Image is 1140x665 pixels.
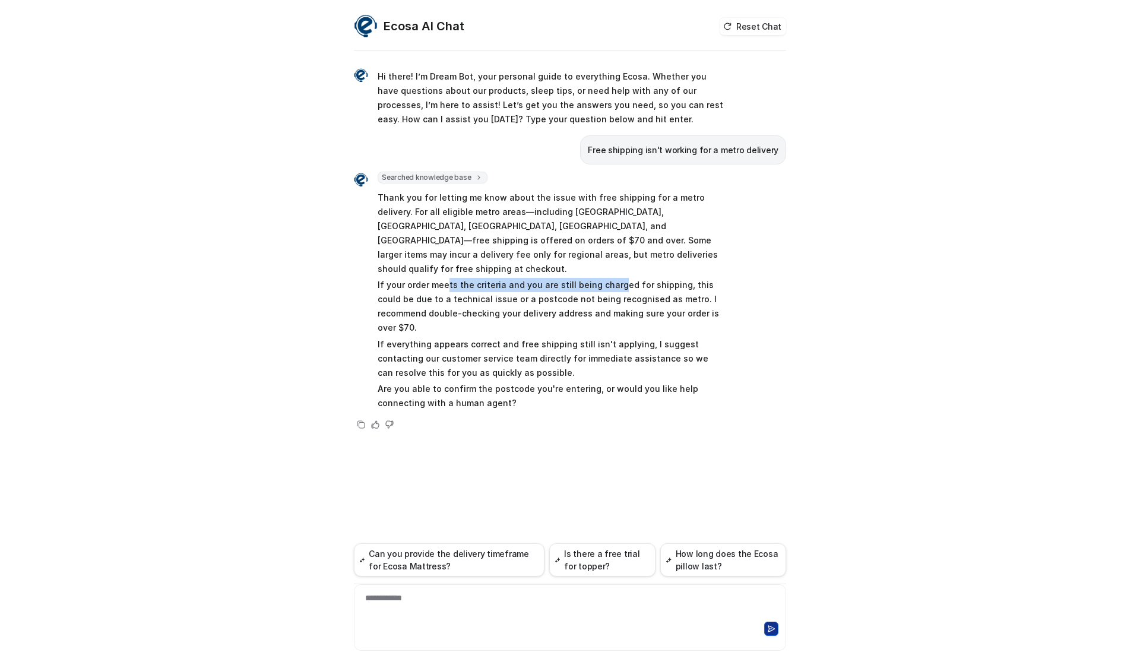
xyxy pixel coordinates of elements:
button: Reset Chat [720,18,786,35]
img: Widget [354,173,368,187]
img: Widget [354,68,368,83]
button: How long does the Ecosa pillow last? [660,543,786,577]
img: Widget [354,14,378,38]
span: Searched knowledge base [378,172,487,183]
button: Is there a free trial for topper? [549,543,655,577]
p: Hi there! I’m Dream Bot, your personal guide to everything Ecosa. Whether you have questions abou... [378,69,725,126]
p: Are you able to confirm the postcode you're entering, or would you like help connecting with a hu... [378,382,725,410]
h2: Ecosa AI Chat [384,18,464,34]
button: Can you provide the delivery timeframe for Ecosa Mattress? [354,543,544,577]
p: If your order meets the criteria and you are still being charged for shipping, this could be due ... [378,278,725,335]
p: If everything appears correct and free shipping still isn't applying, I suggest contacting our cu... [378,337,725,380]
p: Thank you for letting me know about the issue with free shipping for a metro delivery. For all el... [378,191,725,276]
p: Free shipping isn't working for a metro delivery [588,143,778,157]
